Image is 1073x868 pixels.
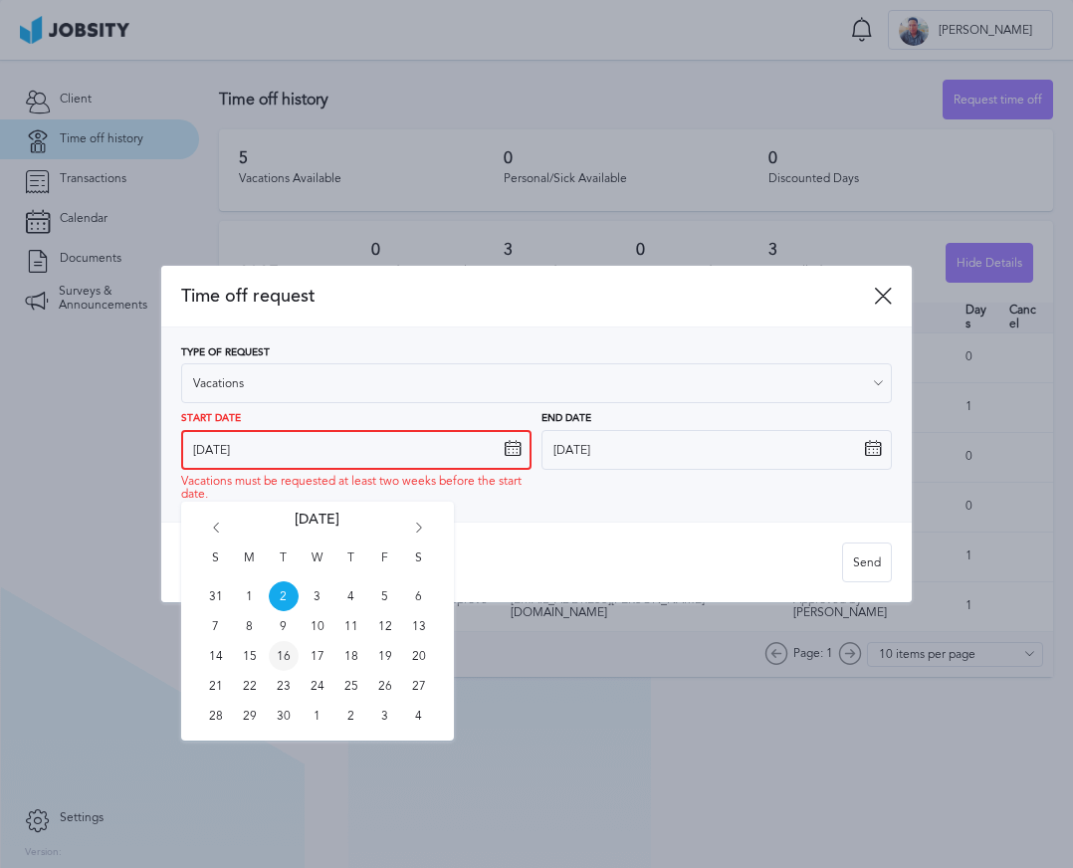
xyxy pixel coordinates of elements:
[201,641,231,671] span: Sun Sep 14 2025
[370,641,400,671] span: Fri Sep 19 2025
[201,671,231,701] span: Sun Sep 21 2025
[181,475,532,503] span: Vacations must be requested at least two weeks before the start date.
[269,581,299,611] span: Tue Sep 02 2025
[336,671,366,701] span: Thu Sep 25 2025
[336,611,366,641] span: Thu Sep 11 2025
[336,641,366,671] span: Thu Sep 18 2025
[201,611,231,641] span: Sun Sep 07 2025
[370,701,400,731] span: Fri Oct 03 2025
[235,611,265,641] span: Mon Sep 08 2025
[410,523,428,541] i: Go forward 1 month
[303,701,332,731] span: Wed Oct 01 2025
[269,611,299,641] span: Tue Sep 09 2025
[541,413,591,425] span: End Date
[370,551,400,581] span: F
[370,581,400,611] span: Fri Sep 05 2025
[181,413,241,425] span: Start Date
[181,347,270,359] span: Type of Request
[404,581,434,611] span: Sat Sep 06 2025
[336,551,366,581] span: T
[201,701,231,731] span: Sun Sep 28 2025
[303,611,332,641] span: Wed Sep 10 2025
[336,701,366,731] span: Thu Oct 02 2025
[370,671,400,701] span: Fri Sep 26 2025
[269,641,299,671] span: Tue Sep 16 2025
[269,671,299,701] span: Tue Sep 23 2025
[269,551,299,581] span: T
[843,543,891,583] div: Send
[404,701,434,731] span: Sat Oct 04 2025
[207,523,225,541] i: Go back 1 month
[404,611,434,641] span: Sat Sep 13 2025
[404,551,434,581] span: S
[201,551,231,581] span: S
[842,542,892,582] button: Send
[303,641,332,671] span: Wed Sep 17 2025
[303,671,332,701] span: Wed Sep 24 2025
[269,701,299,731] span: Tue Sep 30 2025
[404,641,434,671] span: Sat Sep 20 2025
[235,641,265,671] span: Mon Sep 15 2025
[235,671,265,701] span: Mon Sep 22 2025
[303,551,332,581] span: W
[201,581,231,611] span: Sun Aug 31 2025
[295,512,339,551] span: [DATE]
[235,551,265,581] span: M
[303,581,332,611] span: Wed Sep 03 2025
[235,581,265,611] span: Mon Sep 01 2025
[181,286,875,307] span: Time off request
[370,611,400,641] span: Fri Sep 12 2025
[404,671,434,701] span: Sat Sep 27 2025
[235,701,265,731] span: Mon Sep 29 2025
[336,581,366,611] span: Thu Sep 04 2025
